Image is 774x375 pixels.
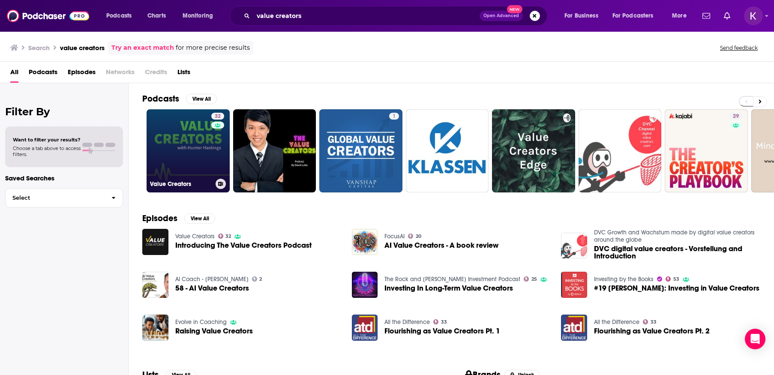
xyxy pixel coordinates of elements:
button: open menu [666,9,697,23]
a: EpisodesView All [142,213,215,224]
span: 20 [416,234,421,238]
a: Flourishing as Value Creators Pt. 2 [561,315,587,341]
img: Introducing The Value Creators Podcast [142,229,168,255]
a: 32 [218,234,231,239]
span: 33 [651,320,657,324]
button: Select [5,188,123,207]
a: Flourishing as Value Creators Pt. 1 [384,327,500,335]
a: Value Creators [175,233,215,240]
span: 32 [215,112,221,121]
span: 25 [531,277,537,281]
a: Raising Value Creators [175,327,253,335]
a: 20 [408,234,421,239]
button: Show profile menu [744,6,763,25]
a: Show notifications dropdown [720,9,734,23]
h3: Search [28,44,50,52]
span: 2 [259,277,262,281]
button: View All [184,213,215,224]
span: For Podcasters [612,10,654,22]
a: Episodes [68,65,96,83]
img: Raising Value Creators [142,315,168,341]
span: Open Advanced [483,14,519,18]
span: 1 [393,112,396,121]
a: Flourishing as Value Creators Pt. 1 [352,315,378,341]
span: For Business [564,10,598,22]
div: Search podcasts, credits, & more... [238,6,555,26]
span: 33 [441,320,447,324]
span: 58 - AI Value Creators [175,285,249,292]
a: Lists [177,65,190,83]
a: 53 [666,276,679,282]
a: Investing by the Books [594,276,654,283]
a: Charts [142,9,171,23]
input: Search podcasts, credits, & more... [253,9,480,23]
a: Podcasts [29,65,57,83]
button: open menu [558,9,609,23]
a: 32 [211,113,224,120]
img: Investing In Long-Term Value Creators [352,272,378,298]
span: 53 [673,277,679,281]
a: 1 [389,113,399,120]
h2: Podcasts [142,93,179,104]
a: All [10,65,18,83]
img: 58 - AI Value Creators [142,272,168,298]
a: Evolve in Coaching [175,318,227,326]
a: 2 [252,276,262,282]
a: 25 [524,276,537,282]
button: open menu [177,9,224,23]
h2: Episodes [142,213,177,224]
span: for more precise results [176,43,250,53]
h2: Filter By [5,105,123,118]
a: #19 Oddbjørn Dybvad: Investing in Value Creators [594,285,759,292]
span: Credits [145,65,167,83]
a: DVC digital value creators - Vorstellung and Introduction [561,233,587,259]
span: Want to filter your results? [13,137,81,143]
a: AI Value Creators - A book review [384,242,498,249]
a: Try an exact match [111,43,174,53]
div: Open Intercom Messenger [745,329,765,349]
span: Charts [147,10,166,22]
a: DVC Growth and Wachstum made by digital value creators around the globe [594,229,755,243]
span: Choose a tab above to access filters. [13,145,81,157]
a: Investing In Long-Term Value Creators [384,285,513,292]
img: Podchaser - Follow, Share and Rate Podcasts [7,8,89,24]
a: AI Coach - Anil Nathoo [175,276,249,283]
span: Logged in as kwignall [744,6,763,25]
a: All the Difference [594,318,639,326]
img: #19 Oddbjørn Dybvad: Investing in Value Creators [561,272,587,298]
span: #19 [PERSON_NAME]: Investing in Value Creators [594,285,759,292]
span: Podcasts [106,10,132,22]
h3: Value Creators [150,180,212,188]
a: Flourishing as Value Creators Pt. 2 [594,327,710,335]
button: Open AdvancedNew [480,11,523,21]
button: open menu [100,9,143,23]
a: Introducing The Value Creators Podcast [175,242,312,249]
a: All the Difference [384,318,430,326]
button: View All [186,94,217,104]
button: open menu [607,9,666,23]
img: AI Value Creators - A book review [352,229,378,255]
img: User Profile [744,6,763,25]
span: New [507,5,522,13]
span: Monitoring [183,10,213,22]
span: 29 [733,112,739,121]
a: 1 [319,109,402,192]
a: DVC digital value creators - Vorstellung and Introduction [594,245,760,260]
p: Saved Searches [5,174,123,182]
a: 29 [729,113,742,120]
